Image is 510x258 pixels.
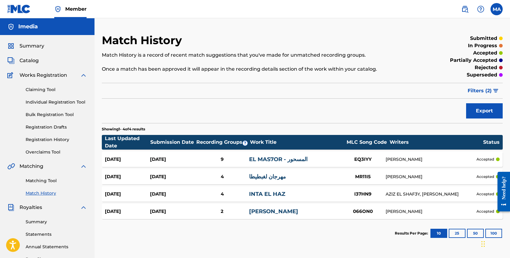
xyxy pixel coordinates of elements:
[20,204,42,211] span: Royalties
[243,141,248,146] span: ?
[195,173,249,180] div: 4
[7,42,15,50] img: Summary
[26,136,87,143] a: Registration History
[26,111,87,118] a: Bulk Registration Tool
[150,173,195,180] div: [DATE]
[249,173,286,180] a: مهرجان لغبطيطا
[7,23,15,30] img: Accounts
[340,208,386,215] div: 066ON0
[476,209,494,214] p: accepted
[386,191,476,197] div: AZIZ EL SHAF3Y, [PERSON_NAME]
[493,89,498,93] img: filter
[477,5,484,13] img: help
[430,229,447,238] button: 10
[80,72,87,79] img: expand
[105,173,150,180] div: [DATE]
[26,87,87,93] a: Claiming Tool
[386,156,476,163] div: [PERSON_NAME]
[386,174,476,180] div: [PERSON_NAME]
[105,191,150,198] div: [DATE]
[476,191,494,197] p: accepted
[493,167,510,216] iframe: Resource Center
[467,71,497,79] p: superseded
[150,208,195,215] div: [DATE]
[26,219,87,225] a: Summary
[468,87,492,94] span: Filters ( 2 )
[26,124,87,130] a: Registration Drafts
[65,5,87,12] span: Member
[150,156,195,163] div: [DATE]
[7,5,31,13] img: MLC Logo
[249,156,308,163] a: EL MAS7OR - المسحور
[26,178,87,184] a: Matching Tool
[7,57,15,64] img: Catalog
[476,157,494,162] p: accepted
[249,191,285,197] a: INTA EL HAZ
[80,204,87,211] img: expand
[386,208,476,215] div: [PERSON_NAME]
[80,163,87,170] img: expand
[26,231,87,238] a: Statements
[26,99,87,105] a: Individual Registration Tool
[105,208,150,215] div: [DATE]
[7,72,15,79] img: Works Registration
[7,204,15,211] img: Royalties
[481,235,485,253] div: Drag
[102,65,411,73] p: Once a match has been approved it will appear in the recording details section of the work within...
[468,42,497,49] p: in progress
[464,83,503,98] button: Filters (2)
[102,34,185,47] h2: Match History
[150,191,195,198] div: [DATE]
[490,3,503,15] div: User Menu
[480,229,510,258] iframe: Chat Widget
[20,72,67,79] span: Works Registration
[105,135,150,150] div: Last Updated Date
[195,208,249,215] div: 2
[470,35,497,42] p: submitted
[7,42,44,50] a: SummarySummary
[150,139,196,146] div: Submission Date
[459,3,471,15] a: Public Search
[340,156,386,163] div: EQ3IYY
[461,5,469,13] img: search
[20,163,43,170] span: Matching
[196,139,250,146] div: Recording Groups
[20,57,39,64] span: Catalog
[475,3,487,15] div: Help
[102,126,145,132] p: Showing 1 - 4 of 4 results
[476,174,494,179] p: accepted
[105,156,150,163] div: [DATE]
[102,51,411,59] p: Match History is a record of recent match suggestions that you've made for unmatched recording gr...
[26,244,87,250] a: Annual Statements
[390,139,483,146] div: Writers
[473,49,497,57] p: accepted
[467,229,484,238] button: 50
[26,190,87,196] a: Match History
[249,208,298,215] a: [PERSON_NAME]
[195,191,249,198] div: 4
[54,5,62,13] img: Top Rightsholder
[450,57,497,64] p: partially accepted
[7,57,39,64] a: CatalogCatalog
[7,163,15,170] img: Matching
[449,229,465,238] button: 25
[340,191,386,198] div: I37HN9
[195,156,249,163] div: 9
[20,42,44,50] span: Summary
[475,64,497,71] p: rejected
[18,23,38,30] h5: Imedia
[250,139,344,146] div: Work Title
[340,173,386,180] div: MR11I5
[344,139,390,146] div: MLC Song Code
[466,103,503,118] button: Export
[395,231,430,236] p: Results Per Page:
[26,149,87,155] a: Overclaims Tool
[483,139,500,146] div: Status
